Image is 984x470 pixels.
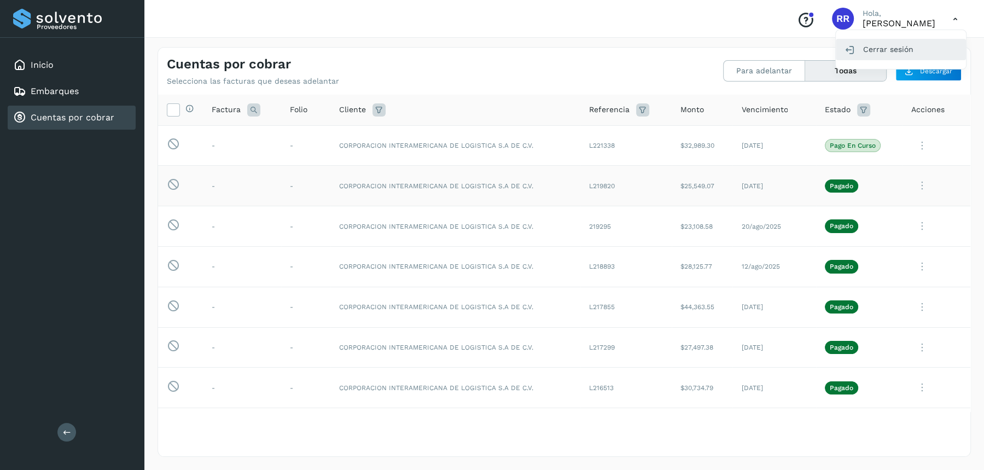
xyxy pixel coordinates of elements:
div: Embarques [8,79,136,103]
a: Inicio [31,60,54,70]
p: Proveedores [37,23,131,31]
a: Embarques [31,86,79,96]
div: Cerrar sesión [836,39,966,60]
a: Cuentas por cobrar [31,112,114,123]
div: Inicio [8,53,136,77]
div: Cuentas por cobrar [8,106,136,130]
